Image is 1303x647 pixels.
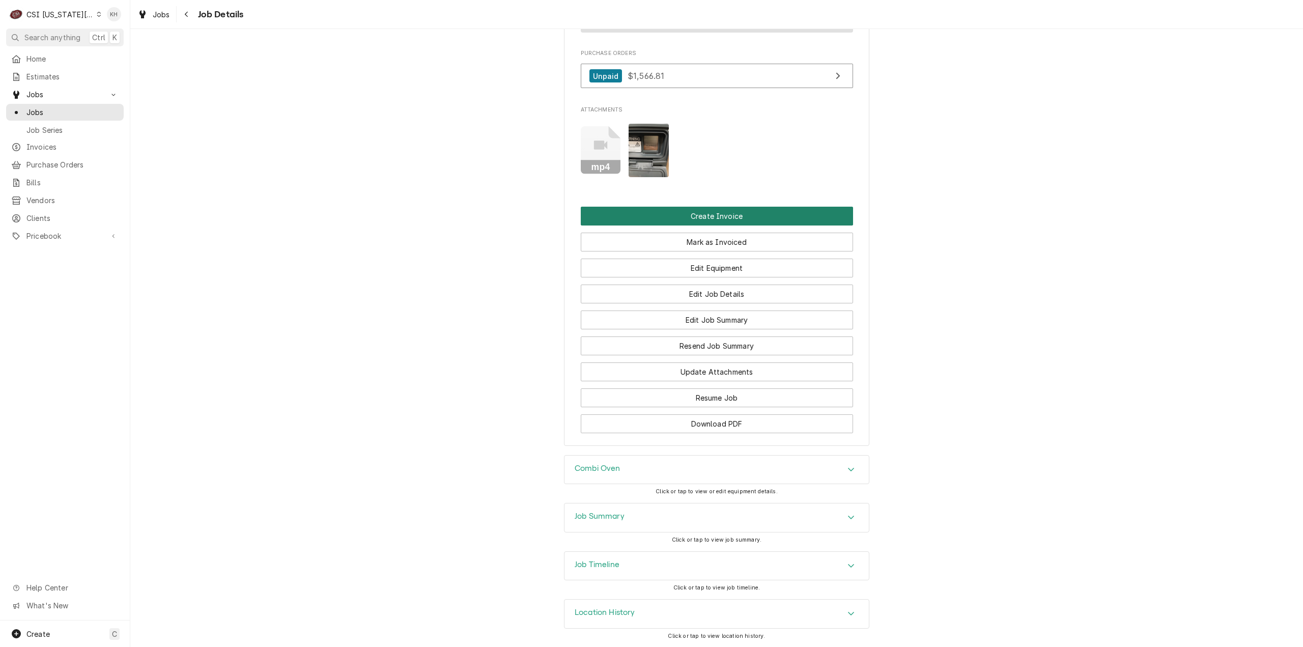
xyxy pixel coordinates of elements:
[672,537,761,543] span: Click or tap to view job summary.
[581,407,853,433] div: Button Group Row
[581,336,853,355] button: Resend Job Summary
[26,195,119,206] span: Vendors
[581,124,621,177] button: mp4
[26,630,50,638] span: Create
[26,71,119,82] span: Estimates
[581,49,853,58] span: Purchase Orders
[195,8,244,21] span: Job Details
[581,64,853,89] a: View Purchase Order
[6,597,124,614] a: Go to What's New
[581,285,853,303] button: Edit Job Details
[153,9,170,20] span: Jobs
[6,86,124,103] a: Go to Jobs
[26,142,119,152] span: Invoices
[133,6,174,23] a: Jobs
[6,104,124,121] a: Jobs
[9,7,23,21] div: C
[581,207,853,226] button: Create Invoice
[589,69,622,83] div: Unpaid
[581,251,853,277] div: Button Group Row
[581,329,853,355] div: Button Group Row
[564,503,869,532] div: Job Summary
[581,116,853,185] span: Attachments
[564,552,869,580] button: Accordion Details Expand Trigger
[26,231,103,241] span: Pricebook
[6,29,124,46] button: Search anythingCtrlK
[581,355,853,381] div: Button Group Row
[112,629,117,639] span: C
[581,303,853,329] div: Button Group Row
[6,174,124,191] a: Bills
[656,488,778,495] span: Click or tap to view or edit equipment details.
[24,32,80,43] span: Search anything
[581,207,853,226] div: Button Group Row
[668,633,765,639] span: Click or tap to view location history.
[26,9,94,20] div: CSI [US_STATE][GEOGRAPHIC_DATA]
[26,125,119,135] span: Job Series
[6,210,124,227] a: Clients
[581,226,853,251] div: Button Group Row
[564,456,869,484] button: Accordion Details Expand Trigger
[107,7,121,21] div: Kelsey Hetlage's Avatar
[581,362,853,381] button: Update Attachments
[575,608,635,617] h3: Location History
[564,503,869,532] button: Accordion Details Expand Trigger
[564,600,869,628] div: Accordion Header
[581,49,853,93] div: Purchase Orders
[26,53,119,64] span: Home
[564,599,869,629] div: Location History
[26,159,119,170] span: Purchase Orders
[564,455,869,485] div: Combi Oven
[26,213,119,223] span: Clients
[581,381,853,407] div: Button Group Row
[179,6,195,22] button: Navigate back
[581,233,853,251] button: Mark as Invoiced
[6,156,124,173] a: Purchase Orders
[26,582,118,593] span: Help Center
[6,68,124,85] a: Estimates
[581,388,853,407] button: Resume Job
[673,584,760,591] span: Click or tap to view job timeline.
[6,138,124,155] a: Invoices
[629,124,669,177] img: KQQqKDRemc2MYjtdR0Qc
[581,106,853,114] span: Attachments
[581,207,853,433] div: Button Group
[6,50,124,67] a: Home
[564,551,869,581] div: Job Timeline
[6,122,124,138] a: Job Series
[26,600,118,611] span: What's New
[581,311,853,329] button: Edit Job Summary
[575,560,619,570] h3: Job Timeline
[575,464,620,473] h3: Combi Oven
[112,32,117,43] span: K
[564,552,869,580] div: Accordion Header
[564,503,869,532] div: Accordion Header
[564,456,869,484] div: Accordion Header
[6,192,124,209] a: Vendors
[581,259,853,277] button: Edit Equipment
[92,32,105,43] span: Ctrl
[564,600,869,628] button: Accordion Details Expand Trigger
[9,7,23,21] div: CSI Kansas City's Avatar
[6,228,124,244] a: Go to Pricebook
[26,89,103,100] span: Jobs
[581,414,853,433] button: Download PDF
[575,512,625,521] h3: Job Summary
[26,177,119,188] span: Bills
[581,106,853,185] div: Attachments
[107,7,121,21] div: KH
[628,71,664,81] span: $1,566.81
[26,107,119,118] span: Jobs
[6,579,124,596] a: Go to Help Center
[581,277,853,303] div: Button Group Row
